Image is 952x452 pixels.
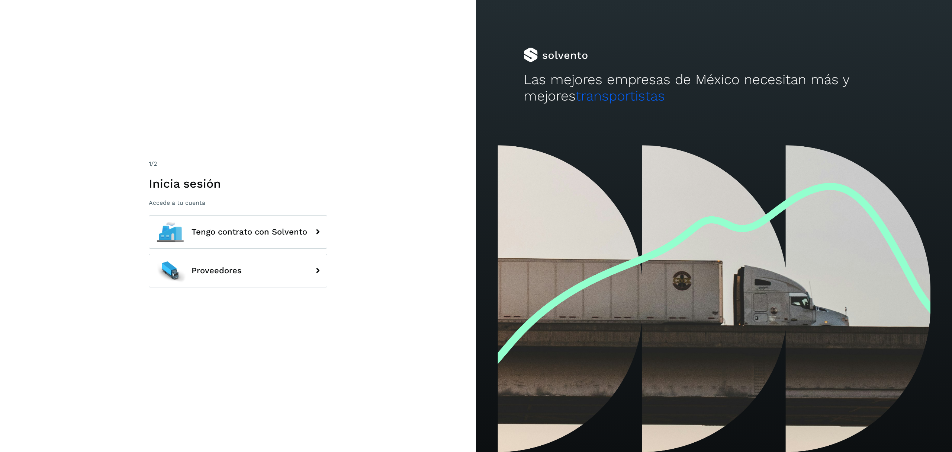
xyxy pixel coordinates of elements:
h1: Inicia sesión [149,176,327,191]
h2: Las mejores empresas de México necesitan más y mejores [524,71,904,105]
span: Proveedores [192,266,242,275]
button: Proveedores [149,254,327,287]
span: transportistas [576,88,665,104]
span: 1 [149,160,151,167]
div: /2 [149,159,327,168]
button: Tengo contrato con Solvento [149,215,327,249]
span: Tengo contrato con Solvento [192,227,307,236]
p: Accede a tu cuenta [149,199,327,206]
